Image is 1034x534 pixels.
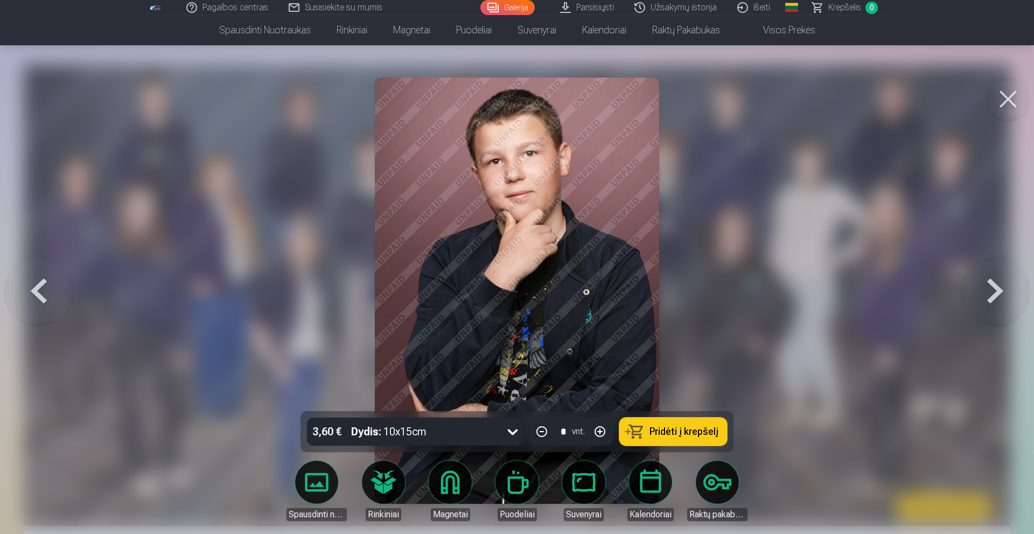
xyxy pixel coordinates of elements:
[649,427,718,436] span: Pridėti į krepšelį
[420,461,480,521] a: Magnetai
[865,2,878,14] span: 0
[150,4,162,11] img: /fa5
[572,425,585,438] div: vnt.
[380,15,443,45] a: Magnetai
[443,15,505,45] a: Puodeliai
[569,15,639,45] a: Kalendoriai
[619,418,727,446] button: Pridėti į krepšelį
[498,508,537,521] div: Puodeliai
[431,508,470,521] div: Magnetai
[564,508,604,521] div: Suvenyrai
[206,15,324,45] a: Spausdinti nuotraukas
[351,424,381,439] strong: Dydis :
[287,461,347,521] a: Spausdinti nuotraukas
[828,1,861,14] span: Krepšelis
[307,418,347,446] div: 3,60 €
[505,15,569,45] a: Suvenyrai
[733,15,828,45] a: Visos prekės
[287,508,347,521] div: Spausdinti nuotraukas
[351,418,427,446] div: 10x15cm
[687,461,747,521] a: Raktų pakabukas
[487,461,547,521] a: Puodeliai
[627,508,674,521] div: Kalendoriai
[687,508,747,521] div: Raktų pakabukas
[366,508,401,521] div: Rinkiniai
[639,15,733,45] a: Raktų pakabukas
[353,461,414,521] a: Rinkiniai
[324,15,380,45] a: Rinkiniai
[554,461,614,521] a: Suvenyrai
[620,461,681,521] a: Kalendoriai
